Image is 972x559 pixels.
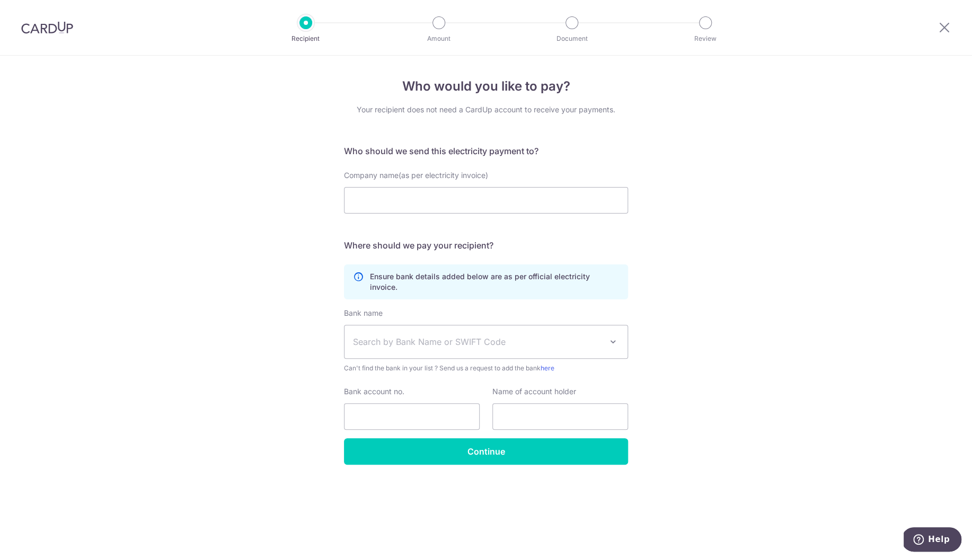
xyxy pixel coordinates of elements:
img: CardUp [21,21,73,34]
div: Your recipient does not need a CardUp account to receive your payments. [344,104,628,115]
input: Continue [344,438,628,465]
p: Ensure bank details added below are as per official electricity invoice. [370,271,619,292]
a: here [541,364,554,372]
p: Amount [400,33,478,44]
span: Can't find the bank in your list ? Send us a request to add the bank [344,363,628,374]
span: Help [24,7,46,17]
p: Recipient [267,33,345,44]
h5: Where should we pay your recipient? [344,239,628,252]
p: Document [533,33,611,44]
h4: Who would you like to pay? [344,77,628,96]
h5: Who should we send this electricity payment to? [344,145,628,157]
p: Review [666,33,745,44]
span: Company name(as per electricity invoice) [344,171,488,180]
iframe: Opens a widget where you can find more information [904,527,961,554]
span: Search by Bank Name or SWIFT Code [353,335,602,348]
label: Bank account no. [344,386,404,397]
label: Bank name [344,308,383,318]
label: Name of account holder [492,386,576,397]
